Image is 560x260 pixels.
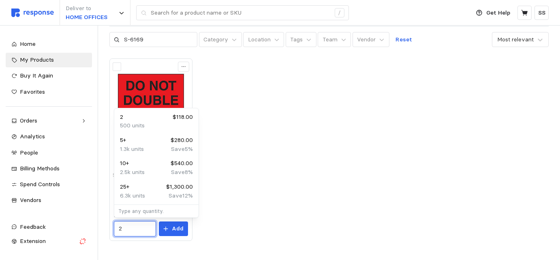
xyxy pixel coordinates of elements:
[6,234,92,249] button: Extension
[20,165,60,172] span: Billing Methods
[66,13,107,22] p: HOME OFFICES
[20,88,45,95] span: Favorites
[120,168,145,177] p: 2.5k units
[6,177,92,192] a: Spend Controls
[20,133,45,140] span: Analytics
[6,69,92,83] a: Buy It Again
[172,224,184,233] p: Add
[171,168,193,177] p: Save 8 %
[6,193,92,208] a: Vendors
[124,32,193,47] input: Search
[166,183,193,191] p: $1,300.00
[243,32,284,47] button: Location
[6,85,92,99] a: Favorites
[497,35,534,44] div: Most relevant
[169,191,193,200] p: Save 12 %
[20,149,38,156] span: People
[6,37,92,52] a: Home
[20,116,78,125] div: Orders
[118,208,194,215] p: Type any quantity.
[159,221,188,236] button: Add
[119,221,152,236] input: Qty
[20,56,54,63] span: My Products
[20,237,46,245] span: Extension
[248,35,271,44] p: Location
[6,53,92,67] a: My Products
[471,5,515,21] button: Get Help
[20,196,41,204] span: Vendors
[120,159,129,168] p: 10 +
[171,145,193,154] p: Save 5 %
[120,113,123,122] p: 2
[318,32,351,47] button: Team
[20,223,46,230] span: Feedback
[120,183,129,191] p: 25 +
[395,35,412,44] p: Reset
[171,136,193,145] p: $280.00
[120,136,126,145] p: 5 +
[114,63,188,138] img: S-6169
[534,6,549,20] button: SS
[6,114,92,128] a: Orders
[6,146,92,160] a: People
[353,32,389,47] button: Vendor
[171,159,193,168] p: $540.00
[20,40,36,47] span: Home
[286,32,316,47] button: Tags
[335,8,344,18] div: /
[6,161,92,176] a: Billing Methods
[151,6,330,20] input: Search for a product name or SKU
[199,32,242,47] button: Category
[391,32,417,47] button: Reset
[120,145,144,154] p: 1.3k units
[113,171,132,180] p: S-6169
[11,9,54,17] img: svg%3e
[6,220,92,234] button: Feedback
[323,35,338,44] p: Team
[20,180,60,188] span: Spend Controls
[486,9,510,17] p: Get Help
[20,72,53,79] span: Buy It Again
[173,113,193,122] p: $118.00
[66,4,107,13] p: Deliver to
[120,121,145,130] p: 500 units
[290,35,303,44] p: Tags
[203,35,228,44] p: Category
[538,9,545,17] p: SS
[6,129,92,144] a: Analytics
[357,35,376,44] p: Vendor
[120,191,145,200] p: 6.3k units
